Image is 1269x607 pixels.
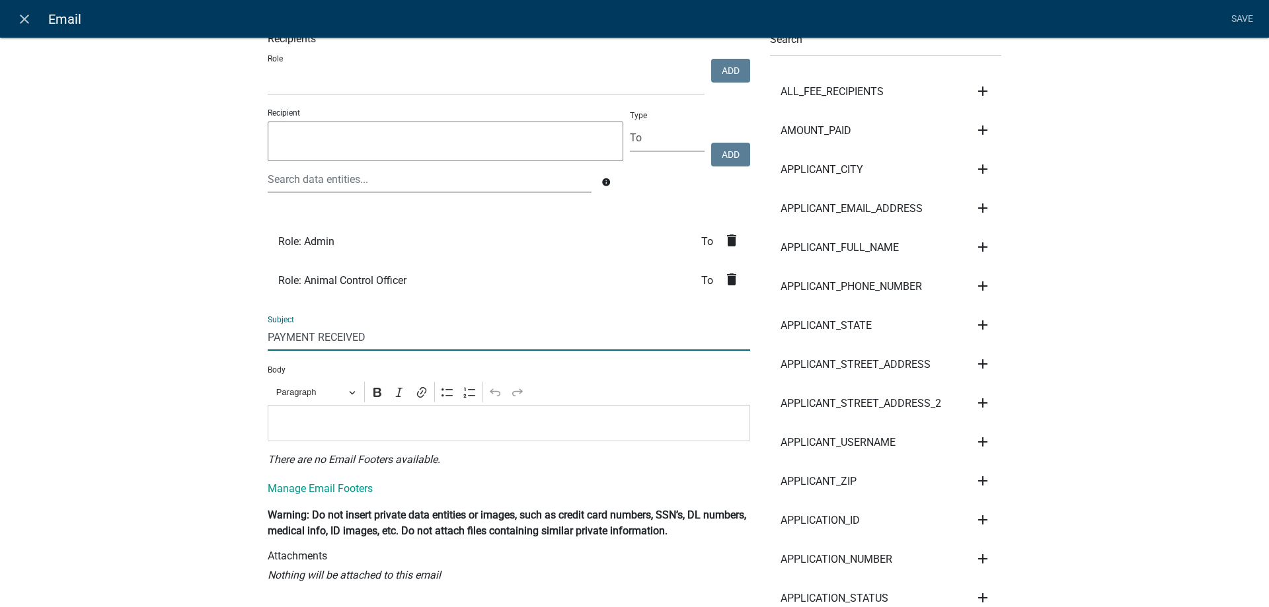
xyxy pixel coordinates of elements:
i: add [975,473,991,489]
i: add [975,239,991,255]
i: delete [724,232,740,248]
span: APPLICATION_ID [781,515,860,526]
i: close [17,11,32,27]
span: APPLICANT_STATE [781,320,872,331]
span: Role: Admin [278,236,334,247]
i: add [975,512,991,528]
i: There are no Email Footers available. [268,453,440,466]
span: To [701,236,724,247]
span: APPLICANT_STREET_ADDRESS [781,359,931,370]
a: Manage Email Footers [268,482,373,495]
div: Editor toolbar [268,379,750,404]
input: Search data entities... [268,166,592,193]
span: APPLICANT_STREET_ADDRESS_2 [781,398,941,409]
i: info [601,178,611,187]
i: delete [724,271,740,287]
i: Nothing will be attached to this email [268,569,441,581]
span: APPLICANT_USERNAME [781,437,896,448]
i: add [975,278,991,294]
span: AMOUNT_PAID [781,125,851,136]
p: Warning: Do not insert private data entities or images, such as credit card numbers, SSN’s, DL nu... [268,507,750,539]
span: To [701,275,724,286]
i: add [975,83,991,99]
span: APPLICATION_NUMBER [781,554,892,565]
h6: Recipients [268,32,750,45]
span: APPLICANT_EMAIL_ADDRESS [781,203,923,214]
button: Paragraph, Heading [270,382,362,402]
i: add [975,161,991,177]
label: Role [268,55,283,63]
label: Type [630,112,647,120]
div: Editor editing area: main. Press Alt+0 for help. [268,405,750,441]
i: add [975,356,991,372]
span: Role: Animal Control Officer [278,275,406,286]
span: ALL_FEE_RECIPIENTS [781,87,884,97]
button: Add [711,59,750,83]
span: APPLICATION_STATUS [781,593,888,604]
span: Paragraph [276,384,345,400]
span: APPLICANT_ZIP [781,476,857,487]
i: add [975,434,991,450]
i: add [975,317,991,333]
p: Recipient [268,107,623,119]
i: add [975,122,991,138]
label: Body [268,366,286,374]
i: add [975,551,991,567]
h6: Attachments [268,550,750,562]
span: APPLICANT_PHONE_NUMBER [781,281,922,292]
button: Add [711,143,750,166]
i: add [975,590,991,606]
span: APPLICANT_FULL_NAME [781,242,899,253]
i: add [975,395,991,411]
span: APPLICANT_CITY [781,164,863,175]
i: add [975,200,991,216]
span: Email [48,6,81,32]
